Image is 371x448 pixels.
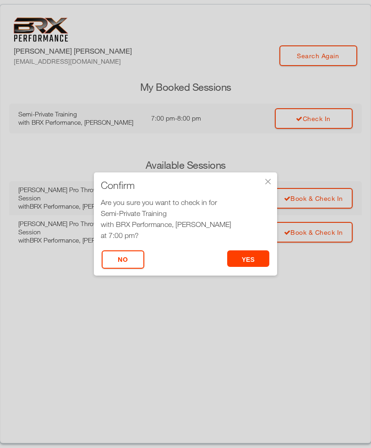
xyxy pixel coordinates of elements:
[227,250,270,267] button: yes
[263,177,273,186] div: ×
[101,197,270,241] div: Are you sure you want to check in for at 7:00 pm?
[101,181,135,190] span: Confirm
[102,250,144,269] button: No
[101,208,270,219] div: Semi-Private Training
[101,219,270,230] div: with BRX Performance, [PERSON_NAME]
